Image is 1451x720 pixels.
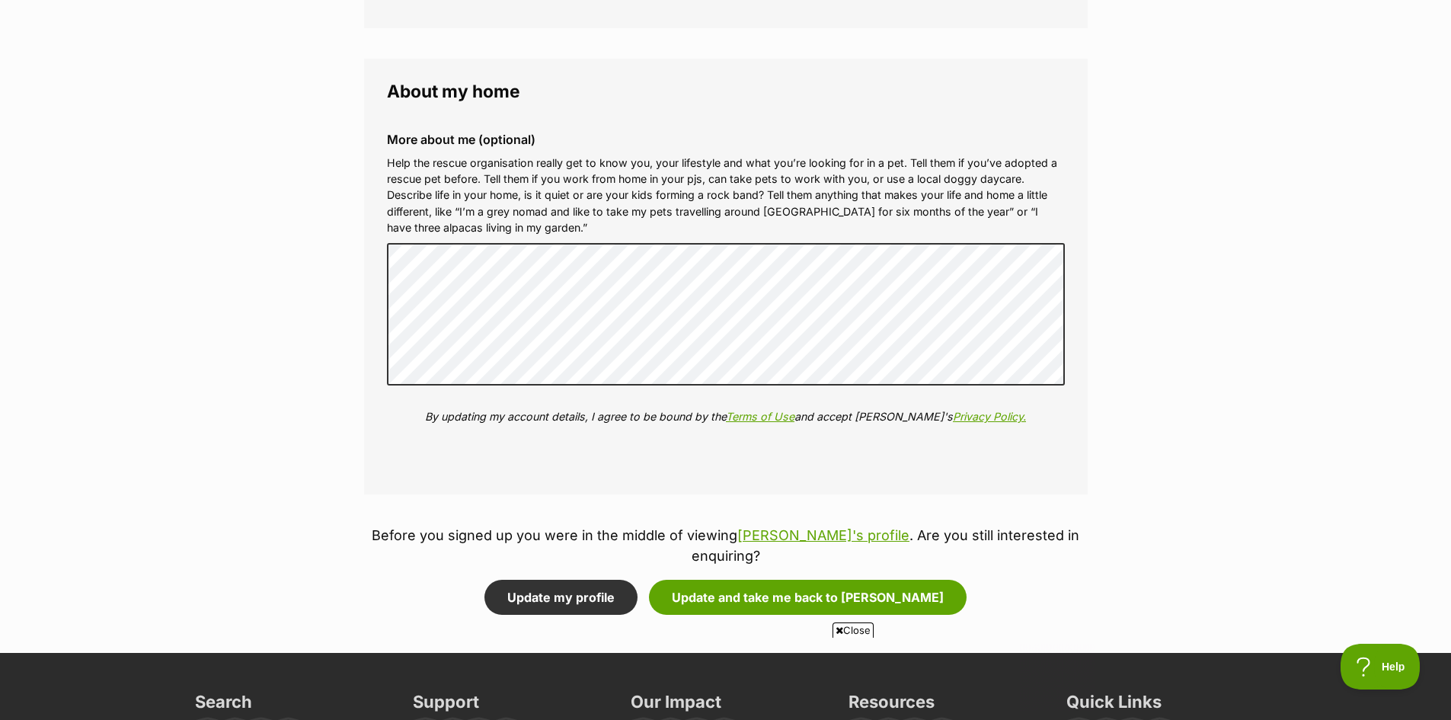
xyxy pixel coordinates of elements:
legend: About my home [387,82,1065,101]
a: [PERSON_NAME]'s profile [737,527,909,543]
a: Privacy Policy. [953,410,1026,423]
p: Before you signed up you were in the middle of viewing . Are you still interested in enquiring? [364,525,1088,566]
button: Update my profile [484,580,638,615]
label: More about me (optional) [387,133,1065,146]
p: By updating my account details, I agree to be bound by the and accept [PERSON_NAME]'s [387,408,1065,424]
a: Terms of Use [726,410,794,423]
p: Help the rescue organisation really get to know you, your lifestyle and what you’re looking for i... [387,155,1065,236]
iframe: Help Scout Beacon - Open [1341,644,1421,690]
span: Close [833,622,874,638]
iframe: Advertisement [356,644,1095,712]
fieldset: About my home [364,59,1088,494]
button: Update and take me back to [PERSON_NAME] [649,580,967,615]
